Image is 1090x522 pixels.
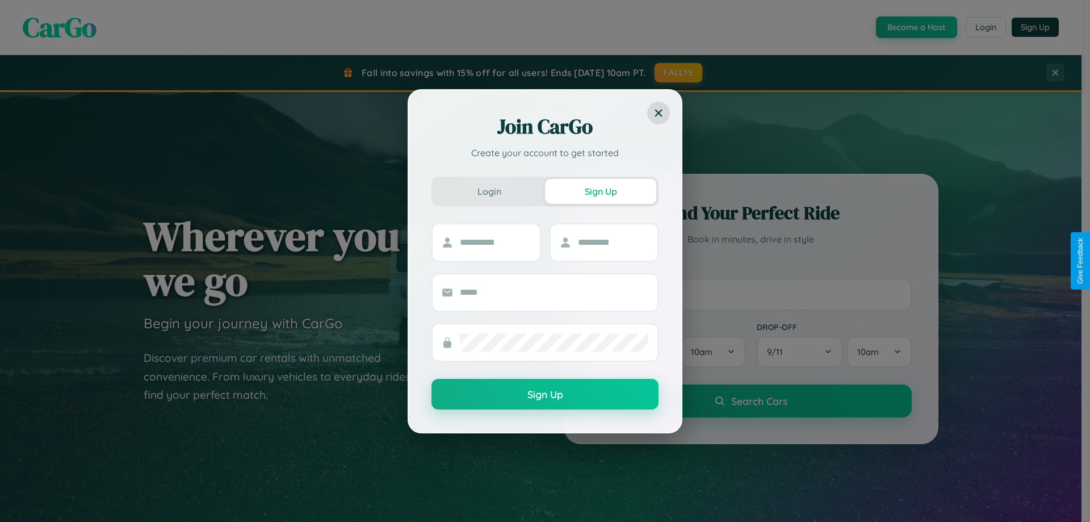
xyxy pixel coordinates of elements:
button: Login [434,179,545,204]
p: Create your account to get started [431,146,659,160]
h2: Join CarGo [431,113,659,140]
button: Sign Up [545,179,656,204]
button: Sign Up [431,379,659,410]
div: Give Feedback [1076,238,1084,284]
